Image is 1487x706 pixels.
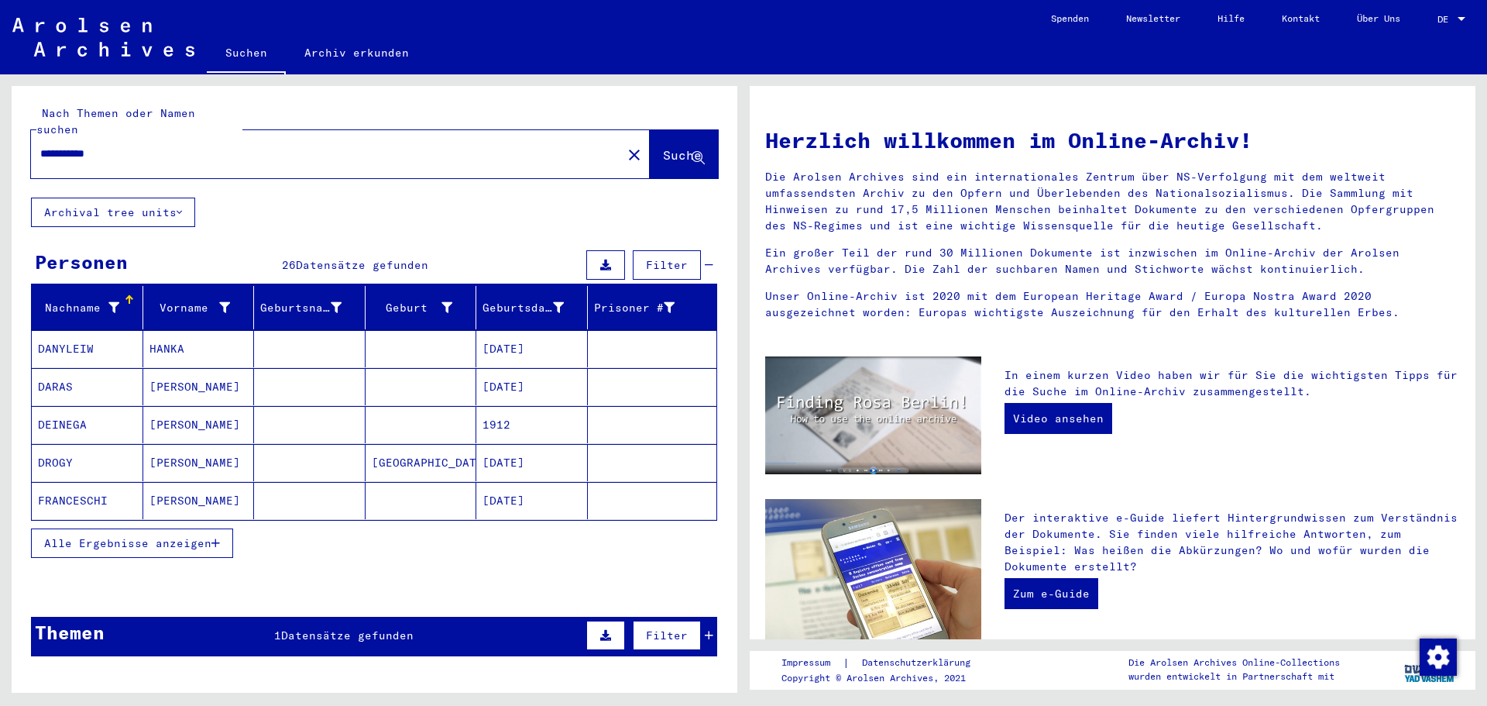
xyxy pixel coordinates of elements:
span: Alle Ergebnisse anzeigen [44,536,211,550]
mat-cell: DROGY [32,444,143,481]
mat-cell: [PERSON_NAME] [143,406,255,443]
mat-cell: DARAS [32,368,143,405]
mat-header-cell: Prisoner # [588,286,717,329]
mat-cell: [GEOGRAPHIC_DATA] [366,444,477,481]
p: wurden entwickelt in Partnerschaft mit [1128,670,1340,684]
button: Filter [633,621,701,650]
span: 26 [282,258,296,272]
p: Unser Online-Archiv ist 2020 mit dem European Heritage Award / Europa Nostra Award 2020 ausgezeic... [765,288,1460,321]
span: Suche [663,147,702,163]
mat-cell: [PERSON_NAME] [143,482,255,519]
div: Geburt‏ [372,300,453,316]
mat-cell: [PERSON_NAME] [143,368,255,405]
img: video.jpg [765,356,981,474]
img: eguide.jpg [765,499,981,643]
mat-header-cell: Geburt‏ [366,286,477,329]
button: Archival tree units [31,198,195,227]
a: Impressum [781,655,843,671]
div: Geburt‏ [372,295,476,320]
div: Themen [35,618,105,646]
div: Vorname [149,300,231,316]
span: DE [1437,14,1454,25]
span: Filter [646,629,688,642]
mat-header-cell: Vorname [143,286,255,329]
img: Zustimmung ändern [1420,639,1457,676]
div: | [781,655,989,671]
a: Video ansehen [1004,403,1112,434]
div: Personen [35,248,128,276]
mat-label: Nach Themen oder Namen suchen [36,106,195,136]
mat-cell: [PERSON_NAME] [143,444,255,481]
mat-cell: [DATE] [476,368,588,405]
h1: Herzlich willkommen im Online-Archiv! [765,124,1460,157]
span: 1 [274,629,281,642]
mat-cell: 1912 [476,406,588,443]
mat-cell: [DATE] [476,330,588,367]
span: Filter [646,258,688,272]
p: Die Arolsen Archives sind ein internationales Zentrum über NS-Verfolgung mit dem weltweit umfasse... [765,169,1460,234]
mat-cell: [DATE] [476,482,588,519]
img: Arolsen_neg.svg [12,18,194,57]
mat-header-cell: Geburtsname [254,286,366,329]
button: Suche [650,130,718,178]
div: Nachname [38,300,119,316]
button: Filter [633,250,701,280]
a: Suchen [207,34,286,74]
p: Copyright © Arolsen Archives, 2021 [781,671,989,685]
mat-cell: [DATE] [476,444,588,481]
div: Nachname [38,295,143,320]
a: Datenschutzerklärung [850,655,989,671]
p: In einem kurzen Video haben wir für Sie die wichtigsten Tipps für die Suche im Online-Archiv zusa... [1004,367,1460,400]
span: Datensätze gefunden [281,629,414,642]
div: Geburtsname [260,300,342,316]
a: Zum e-Guide [1004,578,1098,609]
mat-cell: HANKA [143,330,255,367]
span: Datensätze gefunden [296,258,428,272]
a: Archiv erkunden [286,34,428,71]
mat-cell: FRANCESCHI [32,482,143,519]
div: Vorname [149,295,254,320]
div: Geburtsdatum [483,300,564,316]
p: Ein großer Teil der rund 30 Millionen Dokumente ist inzwischen im Online-Archiv der Arolsen Archi... [765,245,1460,277]
div: Prisoner # [594,295,699,320]
mat-cell: DEINEGA [32,406,143,443]
mat-header-cell: Nachname [32,286,143,329]
p: Der interaktive e-Guide liefert Hintergrundwissen zum Verständnis der Dokumente. Sie finden viele... [1004,510,1460,575]
div: Prisoner # [594,300,675,316]
mat-icon: close [625,146,644,164]
mat-cell: DANYLEIW [32,330,143,367]
button: Alle Ergebnisse anzeigen [31,529,233,558]
div: Geburtsdatum [483,295,587,320]
button: Clear [619,139,650,170]
p: Die Arolsen Archives Online-Collections [1128,656,1340,670]
img: yv_logo.png [1401,650,1459,689]
div: Geburtsname [260,295,365,320]
mat-header-cell: Geburtsdatum [476,286,588,329]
